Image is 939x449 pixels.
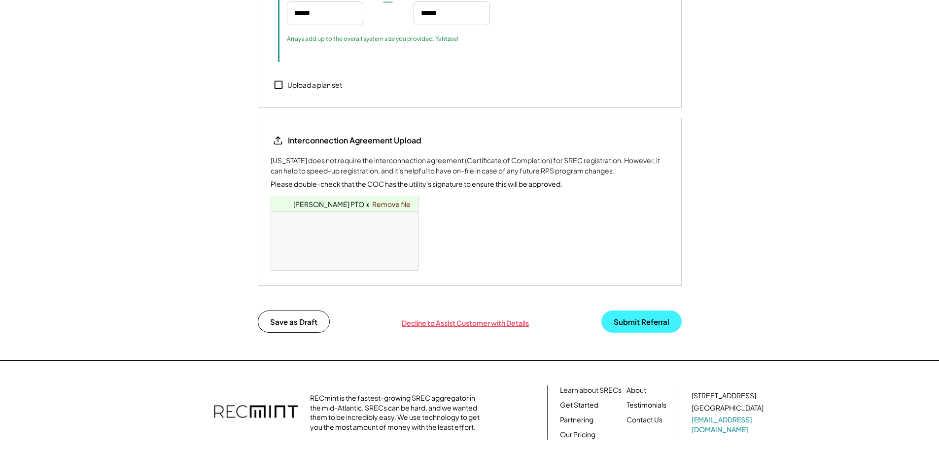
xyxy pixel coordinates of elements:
[258,311,330,333] button: Save as Draft
[369,197,414,211] a: Remove file
[626,385,646,395] a: About
[288,135,421,146] div: Interconnection Agreement Upload
[310,393,485,432] div: RECmint is the fastest-growing SREC aggregator in the mid-Atlantic. SRECs can be hard, and we wan...
[560,415,593,425] a: Partnering
[402,318,529,328] div: Decline to Assist Customer with Details
[271,179,562,189] div: Please double-check that the COC has the utility's signature to ensure this will be approved.
[560,385,622,395] a: Learn about SRECs
[293,200,396,208] a: [PERSON_NAME] PTO letter.pdf
[214,395,298,430] img: recmint-logotype%403x.png
[560,400,598,410] a: Get Started
[287,80,342,90] div: Upload a plan set
[626,415,662,425] a: Contact Us
[692,403,764,413] div: [GEOGRAPHIC_DATA]
[626,400,666,410] a: Testimonials
[692,391,756,401] div: [STREET_ADDRESS]
[692,415,765,434] a: [EMAIL_ADDRESS][DOMAIN_NAME]
[271,155,669,176] div: [US_STATE] does not require the interconnection agreement (Certificate of Completion) for SREC re...
[560,430,595,440] a: Our Pricing
[601,311,682,333] button: Submit Referral
[287,35,458,43] div: Arrays add up to the overall system size you provided. Yahtzee!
